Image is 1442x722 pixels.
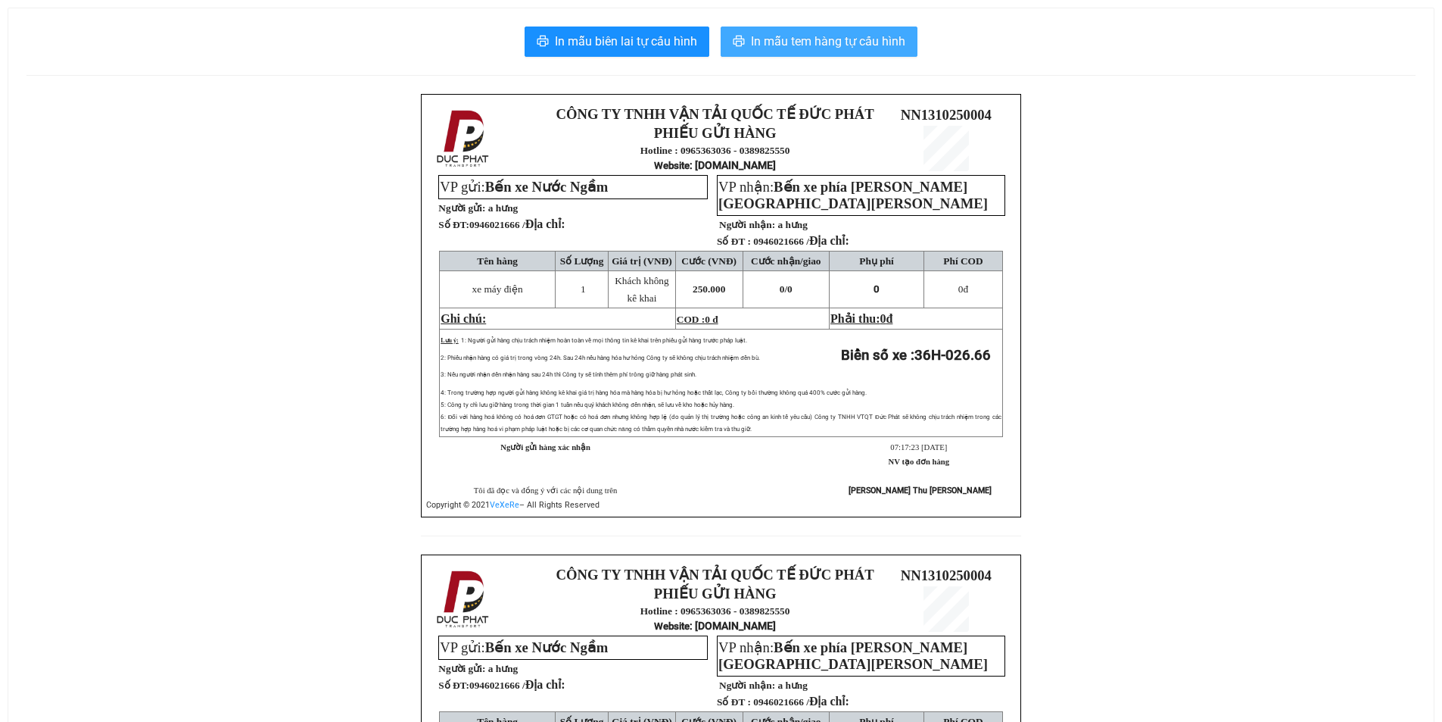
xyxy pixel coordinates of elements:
span: NN1310250004 [901,107,992,123]
strong: Biển số xe : [841,347,991,364]
span: 0946021666 / [469,680,565,691]
span: Copyright © 2021 – All Rights Reserved [426,500,600,510]
strong: PHIẾU GỬI HÀNG [654,586,777,602]
span: 36H-026.66 [914,347,991,364]
span: đ [958,283,968,295]
span: 2: Phiếu nhận hàng có giá trị trong vòng 24h. Sau 24h nếu hàng hóa hư hỏng Công ty sẽ không chịu ... [441,355,759,361]
strong: Hotline : 0965363036 - 0389825550 [640,145,790,156]
span: NN1310250004 [901,567,992,583]
button: printerIn mẫu tem hàng tự cấu hình [721,27,917,57]
span: 0 [787,283,793,295]
img: logo [432,567,496,631]
span: đ [886,312,893,325]
span: Bến xe Nước Ngầm [485,639,609,655]
strong: NV tạo đơn hàng [889,458,949,466]
strong: Số ĐT : [717,236,751,247]
span: Website [654,620,690,632]
strong: Người nhận: [719,219,775,230]
span: Cước nhận/giao [751,255,821,267]
a: VeXeRe [490,500,519,510]
span: xe máy điện [472,283,523,295]
span: Phụ phí [859,255,893,267]
span: Bến xe phía [PERSON_NAME][GEOGRAPHIC_DATA][PERSON_NAME] [718,639,988,672]
strong: : [DOMAIN_NAME] [654,620,776,632]
span: Website [654,160,690,171]
span: Ghi chú: [441,312,486,325]
span: Khách không kê khai [615,275,668,304]
strong: Số ĐT: [438,680,565,691]
strong: Hotline : 0965363036 - 0389825550 [640,605,790,617]
span: a hưng [777,219,808,230]
span: In mẫu tem hàng tự cấu hình [751,32,905,51]
span: VP nhận: [718,179,988,211]
span: 1: Người gửi hàng chịu trách nhiệm hoàn toàn về mọi thông tin kê khai trên phiếu gửi hàng trước p... [461,337,747,344]
strong: Người gửi: [438,202,485,214]
strong: : [DOMAIN_NAME] [654,159,776,171]
span: Phí COD [943,255,983,267]
span: a hưng [777,680,808,691]
span: VP gửi: [440,179,608,195]
span: Địa chỉ: [525,217,565,230]
strong: CÔNG TY TNHH VẬN TẢI QUỐC TẾ ĐỨC PHÁT [556,567,874,583]
span: 6: Đối với hàng hoá không có hoá đơn GTGT hoặc có hoá đơn nhưng không hợp lệ (do quản lý thị trườ... [441,414,1001,433]
span: Phải thu: [830,312,892,325]
span: 0 [874,283,880,295]
span: 4: Trong trường hợp người gửi hàng không kê khai giá trị hàng hóa mà hàng hóa bị hư hỏng hoặc thấ... [441,389,867,396]
span: 0946021666 / [753,696,849,708]
span: 0 đ [705,314,718,325]
span: 0946021666 / [753,236,849,247]
span: Lưu ý: [441,337,458,344]
span: Tôi đã đọc và đồng ý với các nội dung trên [474,486,618,495]
span: Cước (VNĐ) [681,255,737,267]
span: Bến xe Nước Ngầm [485,179,609,195]
span: printer [733,35,745,49]
span: Số Lượng [560,255,604,267]
img: logo [432,107,496,170]
span: a hưng [488,663,519,674]
span: printer [537,35,549,49]
strong: [PERSON_NAME] Thu [PERSON_NAME] [849,486,992,495]
span: Địa chỉ: [525,678,565,691]
span: 0946021666 / [469,219,565,230]
span: 5: Công ty chỉ lưu giữ hàng trong thời gian 1 tuần nếu quý khách không đến nhận, sẽ lưu về kho ho... [441,402,733,408]
span: Bến xe phía [PERSON_NAME][GEOGRAPHIC_DATA][PERSON_NAME] [718,179,988,211]
button: printerIn mẫu biên lai tự cấu hình [525,27,709,57]
strong: Người gửi: [438,663,485,674]
span: VP gửi: [440,639,608,655]
span: In mẫu biên lai tự cấu hình [555,32,697,51]
strong: Số ĐT: [438,219,565,230]
span: VP nhận: [718,639,988,672]
span: a hưng [488,202,519,214]
span: 0/ [780,283,793,295]
span: 0 [958,283,964,295]
strong: Người gửi hàng xác nhận [500,443,590,452]
span: 0 [880,312,886,325]
span: Địa chỉ: [809,234,849,247]
strong: Người nhận: [719,680,775,691]
span: Địa chỉ: [809,695,849,708]
span: Giá trị (VNĐ) [612,255,672,267]
strong: Số ĐT : [717,696,751,708]
span: Tên hàng [477,255,518,267]
strong: PHIẾU GỬI HÀNG [654,125,777,141]
span: 250.000 [693,283,725,295]
span: 3: Nếu người nhận đến nhận hàng sau 24h thì Công ty sẽ tính thêm phí trông giữ hàng phát sinh. [441,371,696,378]
span: COD : [677,314,718,325]
span: 1 [581,283,586,295]
strong: CÔNG TY TNHH VẬN TẢI QUỐC TẾ ĐỨC PHÁT [556,106,874,122]
span: 07:17:23 [DATE] [890,443,947,452]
